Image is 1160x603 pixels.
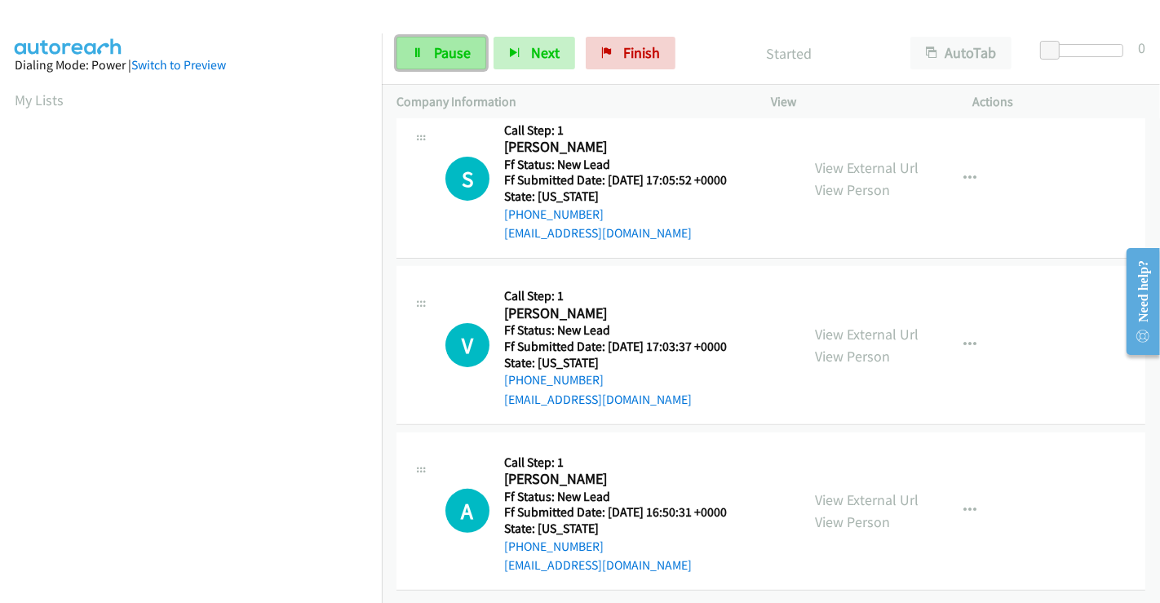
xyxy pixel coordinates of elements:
h1: A [445,489,489,533]
a: My Lists [15,91,64,109]
h5: State: [US_STATE] [504,355,747,371]
h1: V [445,323,489,367]
h5: State: [US_STATE] [504,521,747,537]
h2: [PERSON_NAME] [504,138,747,157]
button: Next [494,37,575,69]
a: Finish [586,37,675,69]
p: Company Information [396,92,742,112]
button: AutoTab [910,37,1012,69]
a: Switch to Preview [131,57,226,73]
a: View External Url [815,490,919,509]
h2: [PERSON_NAME] [504,470,747,489]
h5: Ff Submitted Date: [DATE] 17:05:52 +0000 [504,172,747,188]
h1: S [445,157,489,201]
p: Started [697,42,881,64]
div: The call is yet to be attempted [445,489,489,533]
span: Pause [434,43,471,62]
p: View [771,92,944,112]
a: [EMAIL_ADDRESS][DOMAIN_NAME] [504,392,692,407]
h5: Ff Status: New Lead [504,322,747,339]
h5: Call Step: 1 [504,122,747,139]
a: View Person [815,347,890,366]
a: [PHONE_NUMBER] [504,206,604,222]
a: Pause [396,37,486,69]
p: Actions [973,92,1146,112]
div: The call is yet to be attempted [445,157,489,201]
a: View External Url [815,158,919,177]
a: View Person [815,512,890,531]
div: 0 [1138,37,1145,59]
h5: State: [US_STATE] [504,188,747,205]
div: Dialing Mode: Power | [15,55,367,75]
span: Finish [623,43,660,62]
a: View External Url [815,325,919,344]
h2: [PERSON_NAME] [504,304,747,323]
h5: Call Step: 1 [504,454,747,471]
a: View Person [815,180,890,199]
a: [EMAIL_ADDRESS][DOMAIN_NAME] [504,557,692,573]
a: [PHONE_NUMBER] [504,539,604,554]
span: Next [531,43,560,62]
h5: Ff Submitted Date: [DATE] 17:03:37 +0000 [504,339,747,355]
h5: Call Step: 1 [504,288,747,304]
a: [EMAIL_ADDRESS][DOMAIN_NAME] [504,225,692,241]
iframe: Resource Center [1114,237,1160,366]
div: The call is yet to be attempted [445,323,489,367]
h5: Ff Status: New Lead [504,157,747,173]
h5: Ff Submitted Date: [DATE] 16:50:31 +0000 [504,504,747,521]
a: [PHONE_NUMBER] [504,372,604,388]
div: Delay between calls (in seconds) [1048,44,1123,57]
h5: Ff Status: New Lead [504,489,747,505]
